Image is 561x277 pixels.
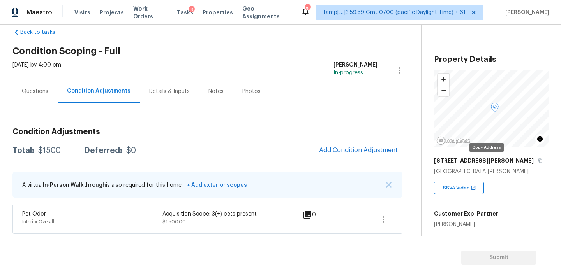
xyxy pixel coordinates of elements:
span: + Add exterior scopes [184,182,247,188]
div: $1500 [38,147,61,154]
span: Tamp[…]3:59:59 Gmt 0700 (pacific Daylight Time) + 61 [323,9,466,16]
span: Maestro [26,9,52,16]
button: X Button Icon [385,181,393,189]
span: Interior Overall [22,219,54,224]
button: Toggle attribution [535,134,545,144]
h3: Property Details [434,56,549,63]
span: Projects [100,9,124,16]
span: Geo Assignments [242,5,291,20]
div: [DATE] by 4:00 pm [12,61,61,80]
a: Back to tasks [12,28,87,36]
div: Map marker [491,103,499,115]
div: $0 [126,147,136,154]
span: Add Condition Adjustment [319,147,398,154]
span: Properties [203,9,233,16]
div: Deferred: [84,147,122,154]
span: SSVA Video [443,184,473,192]
div: Condition Adjustments [67,87,131,95]
button: Add Condition Adjustment [314,142,402,158]
img: X Button Icon [386,182,392,188]
div: Total: [12,147,34,154]
div: [PERSON_NAME] [434,221,498,228]
div: SSVA Video [434,182,484,194]
div: Details & Inputs [149,88,190,95]
p: A virtual is also required for this home. [22,181,247,189]
span: In-Person Walkthrough [43,182,106,188]
div: Questions [22,88,48,95]
div: Acquisition Scope: 3(+) pets present [162,210,303,218]
span: Pet Odor [22,211,46,217]
div: 755 [305,5,310,12]
h2: Condition Scoping - Full [12,47,421,55]
button: Zoom in [438,74,449,85]
span: Toggle attribution [538,135,542,143]
span: [PERSON_NAME] [502,9,549,16]
span: Tasks [177,10,193,15]
span: In-progress [333,70,363,75]
h5: [STREET_ADDRESS][PERSON_NAME] [434,157,534,165]
a: Mapbox homepage [436,136,471,145]
div: [PERSON_NAME] [333,61,378,69]
div: [GEOGRAPHIC_DATA][PERSON_NAME] [434,168,549,175]
button: Zoom out [438,85,449,96]
canvas: Map [434,70,555,147]
h3: Condition Adjustments [12,128,402,136]
div: Photos [242,88,261,95]
div: 8 [189,6,195,14]
div: Notes [208,88,224,95]
div: 0 [303,210,341,219]
span: Work Orders [133,5,168,20]
span: $1,500.00 [162,219,186,224]
img: Open In New Icon [471,185,476,191]
h5: Customer Exp. Partner [434,210,498,217]
span: Visits [74,9,90,16]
